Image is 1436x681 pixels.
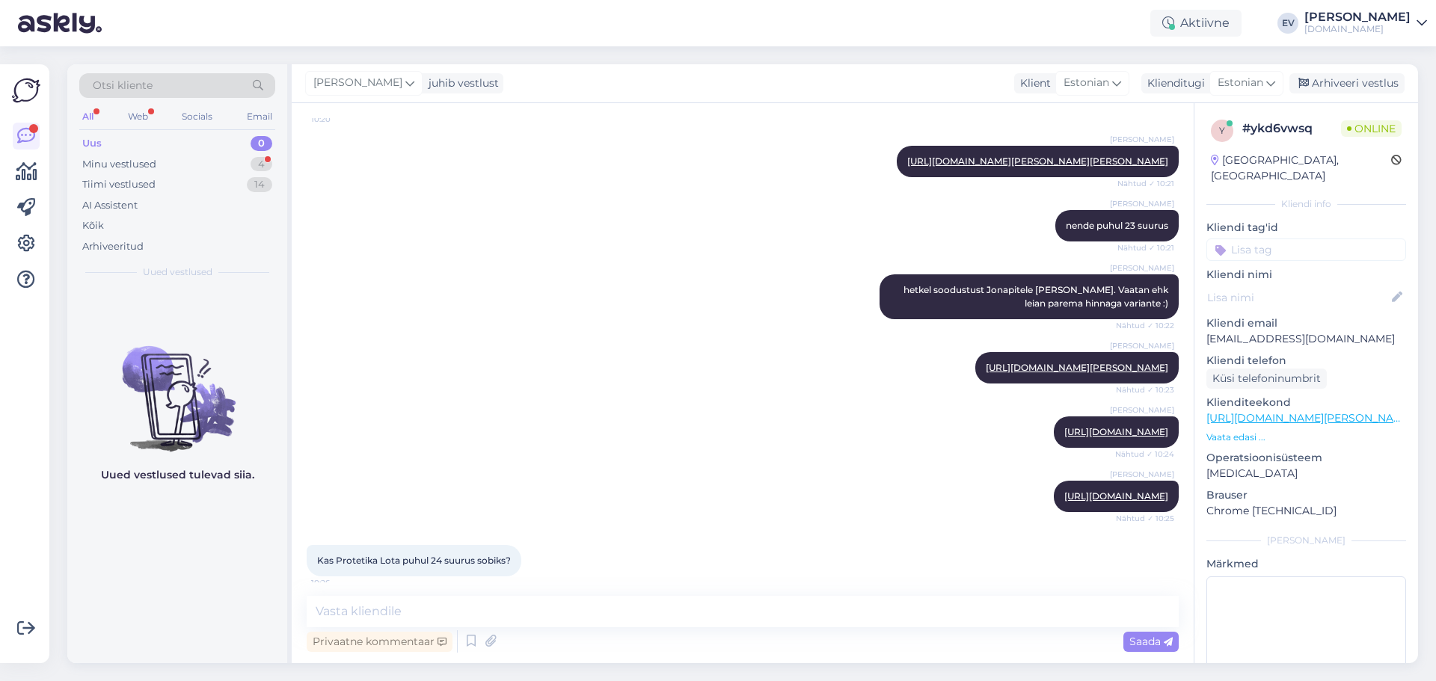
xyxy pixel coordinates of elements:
[311,114,367,125] span: 10:20
[1115,449,1174,460] span: Nähtud ✓ 10:24
[1064,75,1109,91] span: Estonian
[143,265,212,279] span: Uued vestlused
[93,78,153,93] span: Otsi kliente
[247,177,272,192] div: 14
[1066,220,1168,231] span: nende puhul 23 suurus
[1219,125,1225,136] span: y
[1211,152,1391,184] div: [GEOGRAPHIC_DATA], [GEOGRAPHIC_DATA]
[1206,395,1406,410] p: Klienditeekond
[1341,120,1402,137] span: Online
[1206,431,1406,444] p: Vaata edasi ...
[1206,503,1406,519] p: Chrome [TECHNICAL_ID]
[1206,315,1406,331] p: Kliendi email
[251,157,272,172] div: 4
[1206,450,1406,466] p: Operatsioonisüsteem
[179,107,215,126] div: Socials
[1206,411,1413,425] a: [URL][DOMAIN_NAME][PERSON_NAME]
[1150,10,1242,37] div: Aktiivne
[1304,23,1411,35] div: [DOMAIN_NAME]
[1117,242,1174,253] span: Nähtud ✓ 10:21
[1304,11,1427,35] a: [PERSON_NAME][DOMAIN_NAME]
[1206,197,1406,211] div: Kliendi info
[251,136,272,151] div: 0
[1289,73,1405,93] div: Arhiveeri vestlus
[1304,11,1411,23] div: [PERSON_NAME]
[12,76,40,105] img: Askly Logo
[82,177,156,192] div: Tiimi vestlused
[307,632,452,652] div: Privaatne kommentaar
[903,284,1170,309] span: hetkel soodustust Jonapitele [PERSON_NAME]. Vaatan ehk leian parema hinnaga variante :)
[1206,556,1406,572] p: Märkmed
[1206,220,1406,235] p: Kliendi tag'id
[1207,289,1389,306] input: Lisa nimi
[1116,320,1174,331] span: Nähtud ✓ 10:22
[1206,487,1406,503] p: Brauser
[317,555,511,566] span: Kas Protetika Lota puhul 24 suurus sobiks?
[1206,331,1406,347] p: [EMAIL_ADDRESS][DOMAIN_NAME]
[1141,76,1205,91] div: Klienditugi
[986,362,1168,373] a: [URL][DOMAIN_NAME][PERSON_NAME]
[1206,267,1406,283] p: Kliendi nimi
[82,239,144,254] div: Arhiveeritud
[907,155,1168,167] a: [URL][DOMAIN_NAME][PERSON_NAME][PERSON_NAME]
[1218,75,1263,91] span: Estonian
[1110,469,1174,480] span: [PERSON_NAME]
[1110,340,1174,351] span: [PERSON_NAME]
[1117,178,1174,189] span: Nähtud ✓ 10:21
[1064,426,1168,437] a: [URL][DOMAIN_NAME]
[244,107,275,126] div: Email
[311,577,367,588] span: 10:26
[82,157,156,172] div: Minu vestlused
[313,75,402,91] span: [PERSON_NAME]
[101,467,254,483] p: Uued vestlused tulevad siia.
[79,107,96,126] div: All
[1110,404,1174,416] span: [PERSON_NAME]
[1116,384,1174,395] span: Nähtud ✓ 10:23
[1206,238,1406,261] input: Lisa tag
[1242,120,1341,138] div: # ykd6vwsq
[1277,13,1298,34] div: EV
[1110,198,1174,209] span: [PERSON_NAME]
[1110,262,1174,274] span: [PERSON_NAME]
[1116,513,1174,524] span: Nähtud ✓ 10:25
[82,218,104,233] div: Kõik
[82,136,102,151] div: Uus
[67,319,287,454] img: No chats
[1129,635,1173,648] span: Saada
[1206,534,1406,547] div: [PERSON_NAME]
[1206,353,1406,369] p: Kliendi telefon
[1110,134,1174,145] span: [PERSON_NAME]
[125,107,151,126] div: Web
[1206,466,1406,481] p: [MEDICAL_DATA]
[1064,490,1168,502] a: [URL][DOMAIN_NAME]
[82,198,138,213] div: AI Assistent
[1206,369,1327,389] div: Küsi telefoninumbrit
[423,76,499,91] div: juhib vestlust
[1014,76,1051,91] div: Klient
